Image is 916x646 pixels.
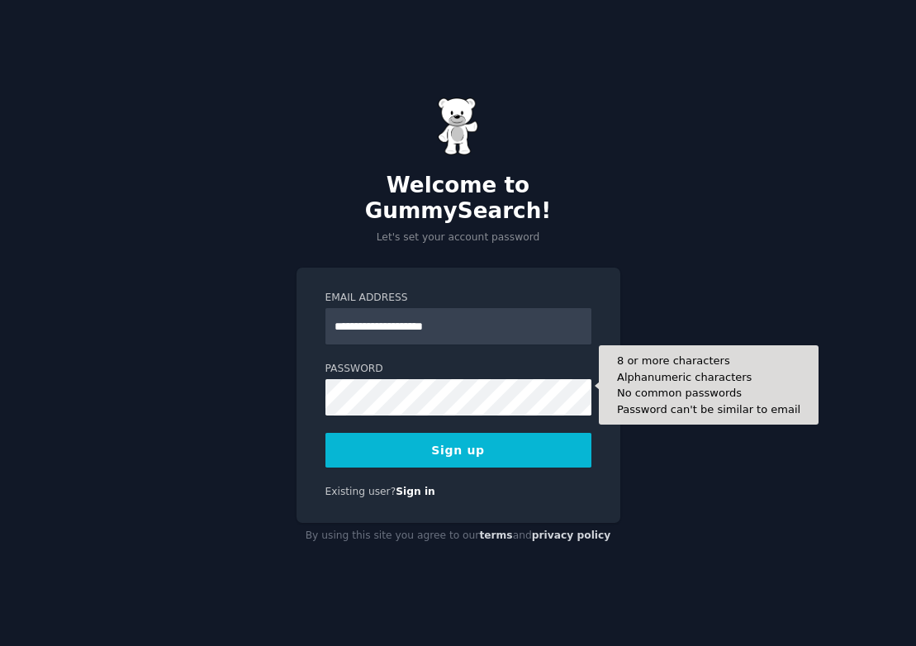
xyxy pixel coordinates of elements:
[325,486,396,497] span: Existing user?
[297,230,620,245] p: Let's set your account password
[325,291,591,306] label: Email Address
[479,530,512,541] a: terms
[325,362,591,377] label: Password
[297,523,620,549] div: By using this site you agree to our and
[297,173,620,225] h2: Welcome to GummySearch!
[532,530,611,541] a: privacy policy
[325,433,591,468] button: Sign up
[396,486,435,497] a: Sign in
[438,97,479,155] img: Gummy Bear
